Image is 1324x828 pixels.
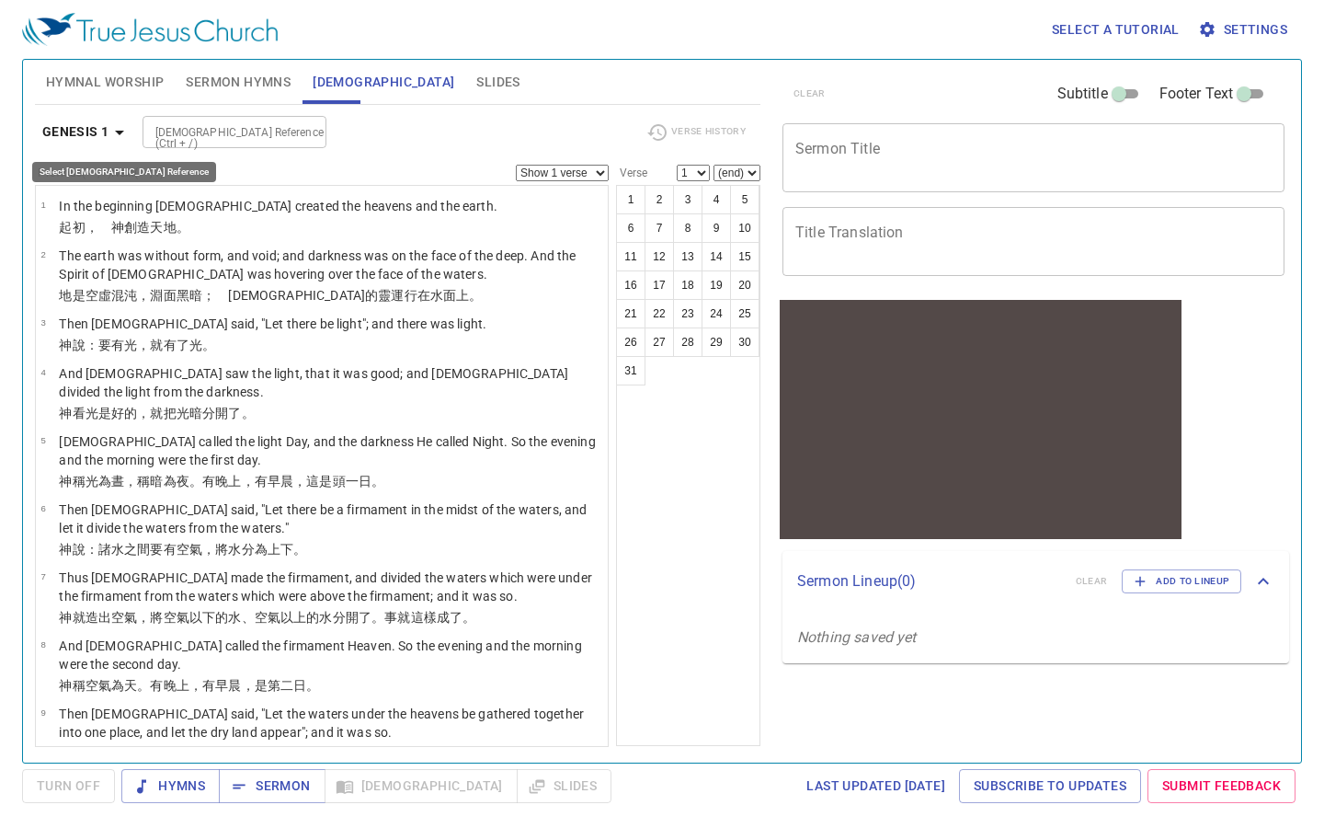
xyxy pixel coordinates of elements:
wh216: 為晝 [98,474,384,489]
p: Then [DEMOGRAPHIC_DATA] said, "Let there be a firmament in the midst of the waters, and let it di... [59,500,602,537]
wh8414: 混沌 [111,288,483,303]
wh2822: ； [DEMOGRAPHIC_DATA] [202,288,482,303]
span: 4 [40,367,45,377]
button: Settings [1194,13,1295,47]
button: Sermon [219,769,325,803]
button: 27 [645,328,674,357]
wh1961: 空虛 [86,288,483,303]
p: 起初 [59,218,497,236]
p: Sermon Lineup ( 0 ) [797,570,1061,592]
button: 30 [730,328,759,357]
p: In the beginning [DEMOGRAPHIC_DATA] created the heavens and the earth. [59,197,497,215]
span: Footer Text [1159,83,1234,105]
button: 16 [616,270,645,300]
wh7549: 為天 [111,678,319,693]
span: Slides [476,71,519,94]
a: Submit Feedback [1147,769,1295,803]
p: Then [DEMOGRAPHIC_DATA] said, "Let there be light"; and there was light. [59,315,486,333]
span: 5 [40,435,45,445]
wh8064: 。有晚上 [137,678,319,693]
button: 31 [616,356,645,385]
input: Type Bible Reference [148,121,291,143]
button: 22 [645,299,674,328]
wh4325: 之間 [124,542,306,557]
wh430: 稱 [73,678,320,693]
p: 地 [59,286,602,305]
wh6153: ，有早晨 [189,678,320,693]
wh5921: 。 [469,288,482,303]
wh7549: 以下 [189,610,475,625]
wh3117: ，稱 [124,474,384,489]
wh430: 就造出 [73,610,476,625]
button: 24 [702,299,731,328]
label: Previous (←, ↑) Next (→, ↓) [38,167,164,178]
span: Last updated [DATE] [806,775,945,798]
wh776: 是 [73,288,483,303]
wh7549: 以上 [280,610,475,625]
wh2822: 分開了 [202,406,255,420]
span: Hymns [136,775,205,798]
button: 23 [673,299,702,328]
button: 14 [702,242,731,271]
button: 5 [730,185,759,214]
wh2822: 為夜 [164,474,385,489]
button: 20 [730,270,759,300]
wh7549: ，將空氣 [137,610,475,625]
wh914: 。 [242,406,255,420]
span: Select a tutorial [1052,18,1180,41]
wh259: 日 [359,474,384,489]
span: Hymnal Worship [46,71,165,94]
wh1242: ，這是頭一 [293,474,384,489]
span: 9 [40,707,45,718]
button: 13 [673,242,702,271]
wh7121: 空氣 [86,678,320,693]
button: 15 [730,242,759,271]
wh6213: 空氣 [111,610,475,625]
span: 2 [40,249,45,259]
button: 25 [730,299,759,328]
p: 神 [59,744,602,763]
wh7549: ，將水 [202,542,306,557]
div: Sermon Lineup(0)clearAdd to Lineup [782,551,1289,612]
p: 神 [59,336,486,354]
button: 29 [702,328,731,357]
wh4325: 分開了 [333,610,476,625]
p: [DEMOGRAPHIC_DATA] called the light Day, and the darkness He called Night. So the evening and the... [59,432,602,469]
span: 6 [40,503,45,513]
button: 18 [673,270,702,300]
wh216: 。 [202,338,215,352]
wh216: ，就有了光 [137,338,215,352]
wh430: 的靈 [365,288,482,303]
button: 3 [673,185,702,214]
p: The earth was without form, and void; and darkness was on the face of the deep. And the Spirit of... [59,247,602,283]
wh430: 創造 [124,220,189,235]
button: 19 [702,270,731,300]
wh3117: 。 [371,474,384,489]
wh430: 稱 [73,474,385,489]
wh4325: 、空氣 [242,610,476,625]
button: 4 [702,185,731,214]
button: 26 [616,328,645,357]
span: 3 [40,317,45,328]
p: 神 [59,676,602,695]
p: 神 [59,404,602,422]
button: 2 [645,185,674,214]
wh1254: 天 [150,220,188,235]
wh2896: ，就把光 [137,406,254,420]
button: 6 [616,213,645,243]
label: Verse [616,167,647,178]
wh6440: 黑暗 [177,288,483,303]
wh776: 。 [177,220,189,235]
span: Subtitle [1057,83,1108,105]
button: 11 [616,242,645,271]
wh6153: ，有早晨 [242,474,385,489]
a: Last updated [DATE] [799,769,953,803]
wh430: 看 [73,406,255,420]
p: 神 [59,608,602,627]
p: And [DEMOGRAPHIC_DATA] called the firmament Heaven. So the evening and the morning were the secon... [59,637,602,673]
wh7121: 光 [86,474,385,489]
span: 1 [40,200,45,210]
button: 1 [616,185,645,214]
p: 神 [59,540,602,558]
wh4325: 分 [242,542,307,557]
